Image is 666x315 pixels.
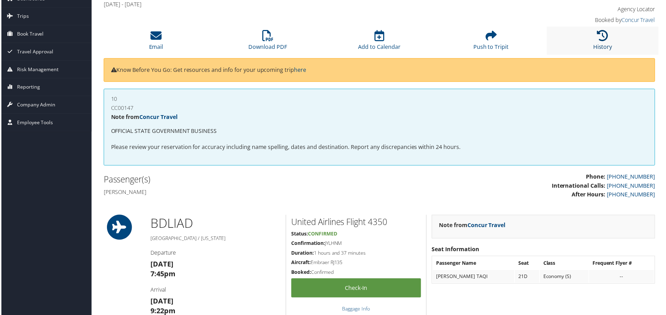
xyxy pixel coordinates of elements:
th: Class [541,258,590,271]
a: Concur Travel [623,16,657,24]
h4: Arrival [150,287,280,295]
span: Reporting [16,79,39,96]
h1: BDL IAD [150,216,280,233]
span: Book Travel [16,25,42,43]
h4: [DATE] - [DATE] [103,1,516,8]
h4: 10 [110,97,649,102]
a: Concur Travel [468,222,506,230]
strong: After Hours: [573,192,607,199]
span: Employee Tools [16,114,52,132]
strong: Note from [440,222,506,230]
strong: [DATE] [150,298,173,307]
strong: Phone: [587,174,607,181]
h5: 1 hours and 37 minutes [291,251,421,258]
a: here [294,66,306,74]
a: Email [148,34,163,51]
h4: Departure [150,250,280,258]
strong: Seat Information [432,247,480,254]
h5: Embraer RJ135 [291,260,421,267]
h2: United Airlines Flight 4350 [291,217,421,229]
th: Frequent Flyer # [590,258,656,271]
span: Travel Approval [16,43,52,61]
span: Confirmed [308,232,337,238]
strong: [DATE] [150,261,173,270]
a: History [595,34,614,51]
h2: Passenger(s) [103,174,374,186]
strong: Booked: [291,270,311,277]
h4: CC00147 [110,106,649,111]
strong: Aircraft: [291,260,311,267]
td: 21D [516,271,540,284]
strong: 7:45pm [150,270,175,280]
a: [PHONE_NUMBER] [608,174,657,181]
a: Check-in [291,280,421,299]
td: [PERSON_NAME] TAQI [433,271,515,284]
h4: [PERSON_NAME] [103,189,374,197]
h5: [GEOGRAPHIC_DATA] / [US_STATE] [150,236,280,243]
span: Risk Management [16,61,57,78]
a: Concur Travel [139,114,177,121]
h4: Booked by [526,16,657,24]
td: Economy (S) [541,271,590,284]
a: Push to Tripit [474,34,510,51]
a: [PHONE_NUMBER] [608,192,657,199]
strong: Confirmation: [291,241,325,248]
p: Know Before You Go: Get resources and info for your upcoming trip [110,66,649,75]
strong: Status: [291,232,308,238]
th: Passenger Name [433,258,515,271]
strong: Note from [110,114,177,121]
p: OFFICIAL STATE GOVERNMENT BUSINESS [110,127,649,136]
h5: JYLHNM [291,241,421,248]
p: Please review your reservation for accuracy including name spelling, dates and destination. Repor... [110,143,649,152]
h4: Agency Locator [526,6,657,13]
h5: Confirmed [291,270,421,277]
strong: International Calls: [553,183,607,190]
th: Seat [516,258,540,271]
span: Trips [16,8,28,25]
a: Baggage Info [342,307,370,314]
div: -- [594,275,652,281]
strong: Duration: [291,251,314,257]
a: Add to Calendar [358,34,401,51]
a: [PHONE_NUMBER] [608,183,657,190]
a: Download PDF [248,34,287,51]
span: Company Admin [16,97,54,114]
